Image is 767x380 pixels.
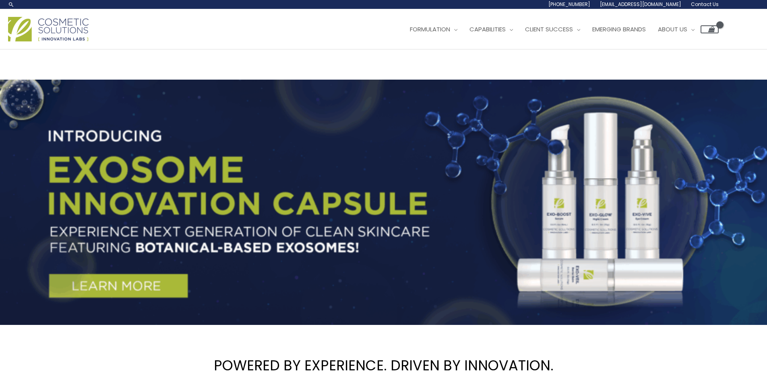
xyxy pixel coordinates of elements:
[398,17,719,41] nav: Site Navigation
[519,17,586,41] a: Client Success
[592,25,646,33] span: Emerging Brands
[548,1,590,8] span: [PHONE_NUMBER]
[658,25,687,33] span: About Us
[600,1,681,8] span: [EMAIL_ADDRESS][DOMAIN_NAME]
[652,17,701,41] a: About Us
[469,25,506,33] span: Capabilities
[525,25,573,33] span: Client Success
[691,1,719,8] span: Contact Us
[463,17,519,41] a: Capabilities
[586,17,652,41] a: Emerging Brands
[404,17,463,41] a: Formulation
[410,25,450,33] span: Formulation
[701,25,719,33] a: View Shopping Cart, empty
[8,1,14,8] a: Search icon link
[8,17,89,41] img: Cosmetic Solutions Logo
